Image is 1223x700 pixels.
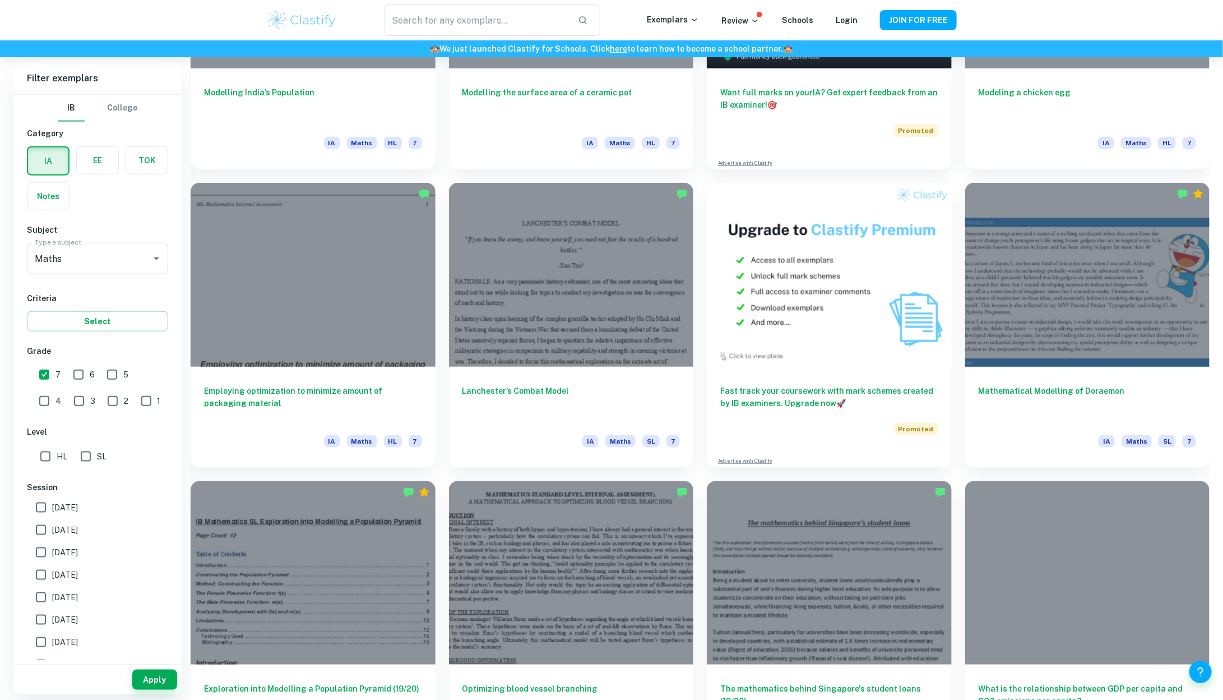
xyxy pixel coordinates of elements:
h6: Level [27,426,168,438]
span: 7 [666,435,680,448]
img: Marked [677,487,688,498]
span: Promoted [894,125,938,137]
a: Login [836,16,858,25]
span: IA [1099,435,1115,448]
div: Filter type choice [58,95,137,122]
span: 7 [1183,137,1196,149]
h6: Modelling India’s Population [204,86,422,123]
a: Advertise with Clastify [718,159,772,167]
h6: Fast track your coursework with mark schemes created by IB examiners. Upgrade now [720,385,938,409]
span: 7 [55,369,61,381]
h6: Modelling the surface area of a ceramic pot [462,86,680,123]
span: 🎯 [767,100,777,109]
img: Marked [1177,188,1188,200]
span: [DATE] [52,524,78,536]
span: IA [1098,137,1114,149]
span: HL [384,435,402,448]
span: IA [324,137,340,149]
span: SL [1159,435,1176,448]
h6: Lanchester’s Combat Model [462,385,680,422]
span: 🚀 [836,399,846,408]
span: 5 [123,369,128,381]
img: Thumbnail [707,183,952,366]
button: IB [58,95,85,122]
a: here [610,44,628,53]
span: HL [642,137,660,149]
button: Notes [27,183,69,210]
a: Employing optimization to minimize amount of packaging materialIAMathsHL7 [191,183,436,467]
h6: Subject [27,224,168,236]
span: HL [57,450,67,463]
span: Promoted [894,423,938,435]
img: Marked [403,487,414,498]
h6: We just launched Clastify for Schools. Click to learn how to become a school partner. [2,43,1221,55]
span: IA [324,435,340,448]
img: Clastify logo [266,9,337,31]
a: Schools [782,16,813,25]
span: 🏫 [784,44,793,53]
span: [DATE] [52,501,78,514]
button: Select [27,311,168,331]
button: Help and Feedback [1189,661,1212,683]
span: [DATE] [52,636,78,648]
span: SL [97,450,106,463]
img: Marked [419,188,430,200]
span: Maths [1121,137,1151,149]
p: Review [721,15,759,27]
span: SL [642,435,660,448]
span: 7 [409,435,422,448]
h6: Category [27,127,168,140]
button: Apply [132,670,177,690]
span: [DATE] [52,591,78,604]
h6: Grade [27,345,168,357]
span: 7 [409,137,422,149]
img: Marked [677,188,688,200]
h6: Want full marks on your IA ? Get expert feedback from an IB examiner! [720,86,938,111]
div: Premium [419,487,430,498]
button: College [107,95,137,122]
button: TOK [126,147,168,174]
h6: Criteria [27,292,168,305]
span: Maths [347,137,377,149]
a: Lanchester’s Combat ModelIAMathsSL7 [449,183,694,467]
span: 2 [124,395,128,407]
span: 🏫 [430,44,440,53]
span: 4 [55,395,61,407]
button: EE [77,147,118,174]
span: 7 [1183,435,1196,448]
button: Open [149,251,164,266]
span: Maths [1122,435,1152,448]
input: Search for any exemplars... [384,4,569,36]
span: IA [582,137,598,149]
h6: Modeling a chicken egg [979,86,1197,123]
div: Premium [1193,188,1204,200]
a: Advertise with Clastify [718,457,772,465]
span: Maths [605,435,636,448]
span: IA [582,435,599,448]
span: [DATE] [52,569,78,581]
span: 7 [666,137,680,149]
h6: Filter exemplars [13,63,182,94]
span: 3 [90,395,95,407]
span: [DATE] [52,546,78,559]
span: HL [384,137,402,149]
span: 1 [157,395,161,407]
h6: Employing optimization to minimize amount of packaging material [204,385,422,422]
span: 6 [90,369,95,381]
h6: Session [27,481,168,494]
span: Maths [605,137,635,149]
label: Type a subject [35,238,81,247]
p: Exemplars [647,13,699,26]
span: [DATE] [52,658,78,671]
button: IA [28,148,68,174]
a: Mathematical Modelling of DoraemonIAMathsSL7 [965,183,1210,467]
span: [DATE] [52,614,78,626]
h6: Mathematical Modelling of Doraemon [979,385,1197,422]
span: HL [1158,137,1176,149]
span: Maths [347,435,377,448]
button: JOIN FOR FREE [880,10,957,30]
img: Marked [935,487,946,498]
